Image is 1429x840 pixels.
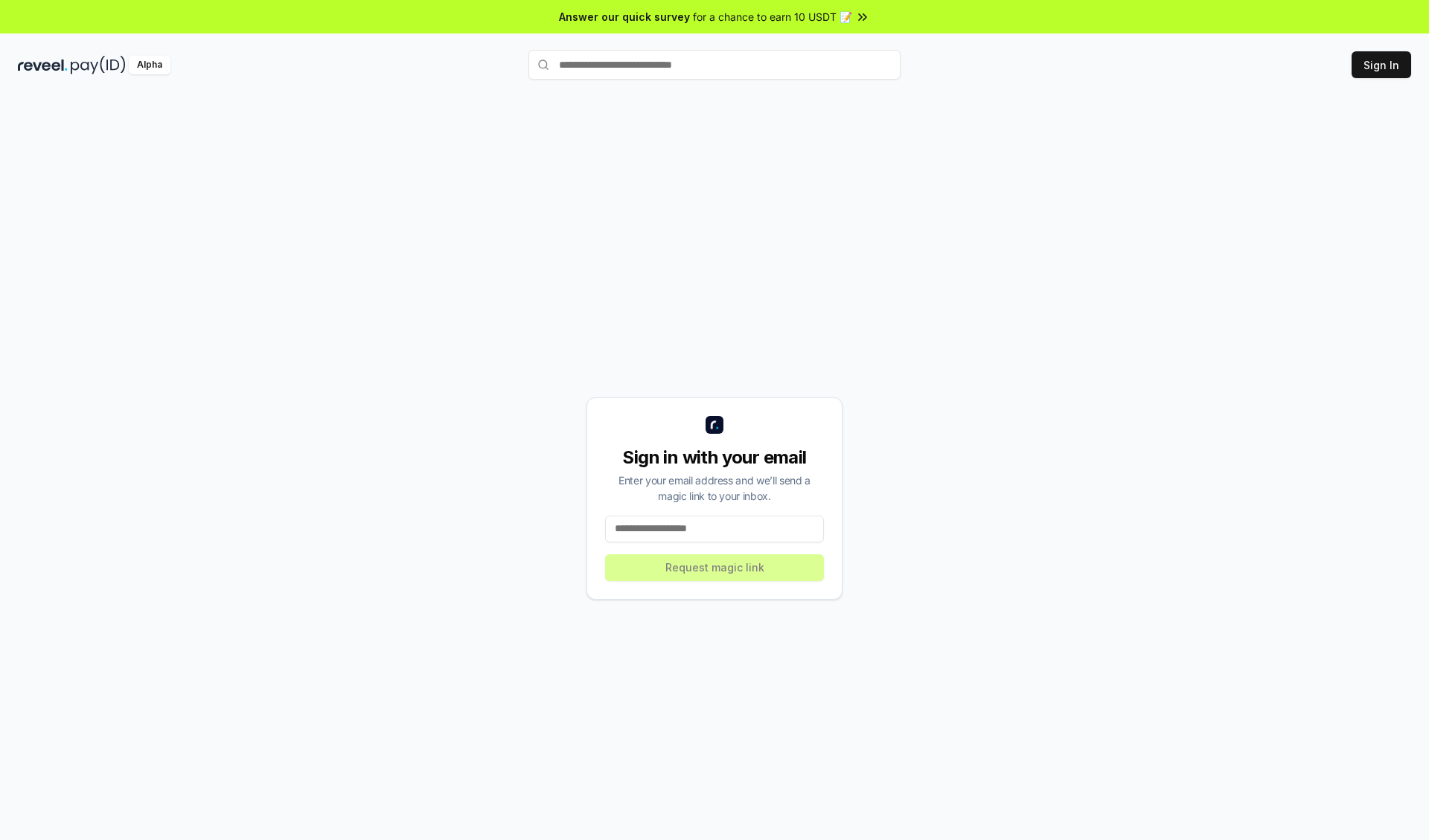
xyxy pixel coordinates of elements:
button: Sign In [1352,51,1411,78]
div: Enter your email address and we’ll send a magic link to your inbox. [605,472,824,504]
span: for a chance to earn 10 USDT 📝 [693,9,852,25]
img: pay_id [71,56,126,74]
img: reveel_dark [18,56,68,74]
img: logo_small [706,416,723,434]
div: Sign in with your email [605,446,824,469]
div: Alpha [129,56,170,74]
span: Answer our quick survey [559,9,690,25]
